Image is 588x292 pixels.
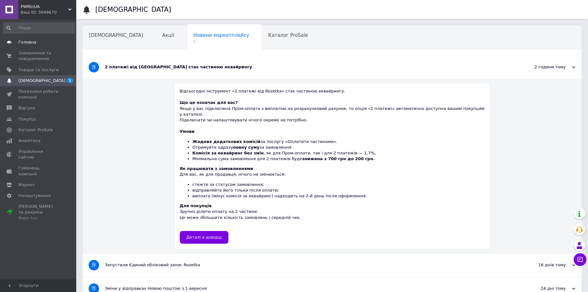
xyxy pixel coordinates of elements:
b: Як працювати з замовленнями [180,166,253,171]
span: Аналітика [18,138,40,144]
span: [DEMOGRAPHIC_DATA] [89,32,143,38]
li: Отримуйте одразу за замовлення [193,145,485,150]
div: 24 дні тому [512,286,575,291]
input: Пошук [3,22,75,34]
b: повну суму [233,145,259,150]
div: 2 платежі від [GEOGRAPHIC_DATA] стає частиною еквайрингу [105,64,512,70]
li: виплата (мінус комісія за еквайринг) надходить на 2-й день після оформлення. [193,193,485,199]
li: стежте за статусом замовлення; [193,182,485,187]
span: Деталі в довідці [186,235,222,240]
div: 2 години тому [512,64,575,70]
span: Головна [18,39,36,45]
li: за послугу «Оплатити частинами». [193,139,485,145]
div: Для вас, як для продавця, нічого не змінюється: [180,166,485,199]
span: 1 [67,78,73,83]
b: знижена з 700 грн до 200 грн. [302,156,375,161]
li: Мінімальна сума замовлення для 2 платежів буде [193,156,485,162]
span: Відгуки [18,105,35,111]
b: Що це означає для вас? [180,100,238,105]
li: відправляйте його тільки після оплати; [193,187,485,193]
b: Умови [180,129,195,134]
button: Чат з покупцем [574,253,586,266]
span: [PERSON_NAME] та рахунки [18,204,59,221]
span: Новини маркетплейсу [193,32,249,38]
span: Налаштування [18,193,51,199]
div: Відсьогодні інструмент «2 платежі від Rozetka» стає частиною еквайрингу. [180,88,485,100]
span: Гаманець компанії [18,165,59,177]
li: , як для Пром-оплати, так і для 2 платежів — 1,7%, [193,150,485,156]
span: Товари та послуги [18,67,59,73]
span: Каталог ProSale [268,32,308,38]
div: Ваш ID: 3949670 [21,10,76,15]
span: Каталог ProSale [18,127,53,133]
div: Запустили Єдиний обліковий запис Rozetka [105,262,512,268]
span: Маркет [18,182,35,188]
div: 16 днів тому [512,262,575,268]
h1: [DEMOGRAPHIC_DATA] [95,6,171,13]
div: Якщо у вас підключена Пром-оплата з виплатою на розрахунковий рахунок, то опція «2 платежі» автом... [180,100,485,123]
span: Управління сайтом [18,149,59,160]
span: Замовлення та повідомлення [18,50,59,62]
div: Зміни у відправках Новою поштою з 1 вересня [105,286,512,291]
span: Показники роботи компанії [18,89,59,100]
b: Комісія за еквайринг без змін [193,151,264,155]
span: Акції [162,32,174,38]
span: Покупці [18,116,36,122]
b: Для покупців [180,203,212,208]
div: Зручно ділити оплату на 2 частини. Це може збільшити кількість замовлень і середній чек. [180,203,485,226]
span: PWRinUA [21,4,68,10]
span: 1 [193,39,249,44]
a: Деталі в довідці [180,231,228,244]
b: Жодних додаткових комісій [193,139,261,144]
div: Prom топ [18,215,59,221]
span: [DEMOGRAPHIC_DATA] [18,78,65,84]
